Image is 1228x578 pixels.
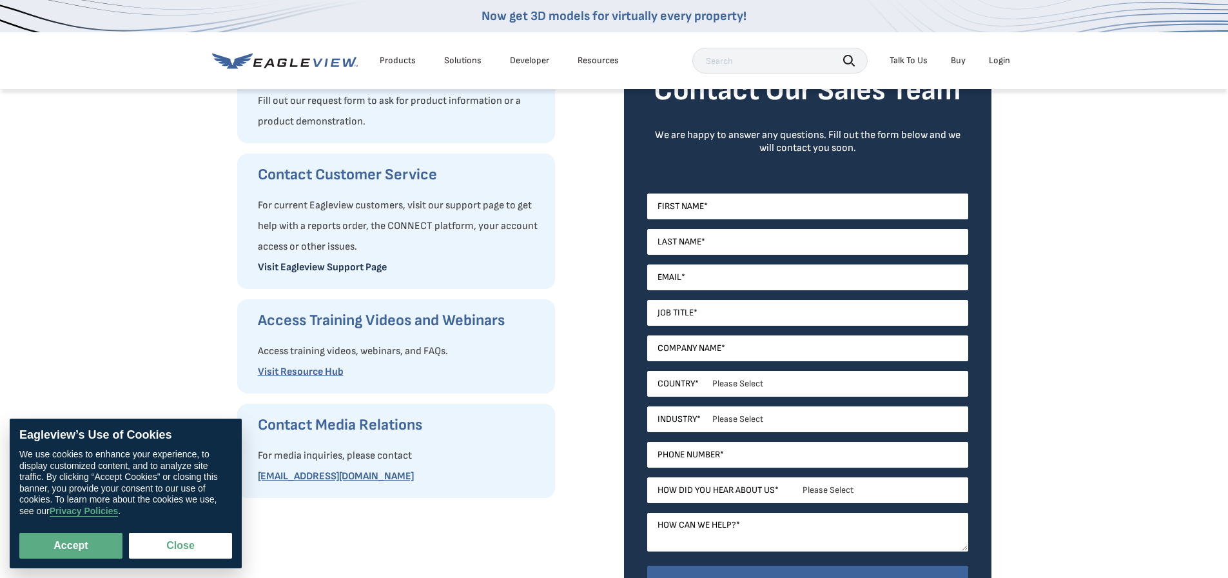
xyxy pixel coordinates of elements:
a: Developer [510,55,549,66]
div: Products [380,55,416,66]
p: Fill out our request form to ask for product information or a product demonstration. [258,91,542,132]
p: For media inquiries, please contact [258,446,542,466]
input: Search [692,48,868,74]
p: For current Eagleview customers, visit our support page to get help with a reports order, the CON... [258,195,542,257]
p: Access training videos, webinars, and FAQs. [258,341,542,362]
h3: Contact Media Relations [258,415,542,435]
div: We are happy to answer any questions. Fill out the form below and we will contact you soon. [647,129,968,155]
div: We use cookies to enhance your experience, to display customized content, and to analyze site tra... [19,449,232,517]
div: Login [989,55,1010,66]
h3: Access Training Videos and Webinars [258,310,542,331]
button: Close [129,533,232,559]
a: Buy [951,55,966,66]
a: Now get 3D models for virtually every property! [482,8,746,24]
a: Visit Eagleview Support Page [258,261,387,274]
a: Visit Resource Hub [258,366,344,378]
div: Resources [578,55,619,66]
a: [EMAIL_ADDRESS][DOMAIN_NAME] [258,470,414,483]
div: Eagleview’s Use of Cookies [19,428,232,443]
div: Talk To Us [890,55,928,66]
a: Privacy Policies [50,506,119,517]
div: Solutions [444,55,482,66]
strong: Contact Our Sales Team [654,73,961,108]
button: Accept [19,533,122,559]
h3: Contact Customer Service [258,164,542,185]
